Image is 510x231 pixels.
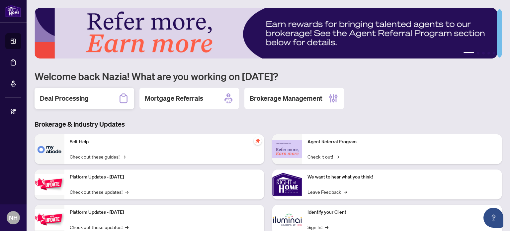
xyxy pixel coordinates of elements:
[344,188,347,195] span: →
[35,120,502,129] h3: Brokerage & Industry Updates
[464,52,474,55] button: 1
[307,223,328,231] a: Sign In!→
[35,174,64,195] img: Platform Updates - July 21, 2025
[307,153,339,160] a: Check it out!→
[70,153,126,160] a: Check out these guides!→
[307,188,347,195] a: Leave Feedback→
[70,138,259,146] p: Self-Help
[35,70,502,82] h1: Welcome back Nazia! What are you working on [DATE]?
[482,52,485,55] button: 3
[477,52,479,55] button: 2
[35,209,64,230] img: Platform Updates - July 8, 2025
[70,173,259,181] p: Platform Updates - [DATE]
[254,137,262,145] span: pushpin
[70,188,128,195] a: Check out these updates!→
[40,94,89,103] h2: Deal Processing
[307,138,497,146] p: Agent Referral Program
[125,223,128,231] span: →
[250,94,322,103] h2: Brokerage Management
[145,94,203,103] h2: Mortgage Referrals
[325,223,328,231] span: →
[9,213,18,222] span: NH
[122,153,126,160] span: →
[272,140,302,158] img: Agent Referral Program
[70,223,128,231] a: Check out these updates!→
[307,173,497,181] p: We want to hear what you think!
[125,188,128,195] span: →
[307,209,497,216] p: Identify your Client
[483,208,503,228] button: Open asap
[487,52,490,55] button: 4
[35,134,64,164] img: Self-Help
[272,170,302,199] img: We want to hear what you think!
[35,8,497,58] img: Slide 0
[70,209,259,216] p: Platform Updates - [DATE]
[336,153,339,160] span: →
[493,52,495,55] button: 5
[5,5,21,17] img: logo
